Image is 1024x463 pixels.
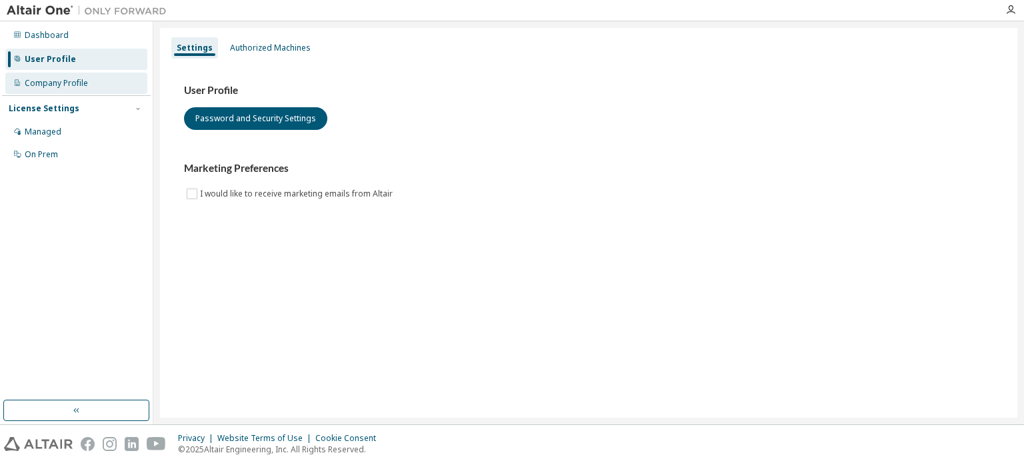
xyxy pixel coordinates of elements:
[184,107,327,130] button: Password and Security Settings
[25,78,88,89] div: Company Profile
[81,437,95,451] img: facebook.svg
[4,437,73,451] img: altair_logo.svg
[125,437,139,451] img: linkedin.svg
[103,437,117,451] img: instagram.svg
[184,162,993,175] h3: Marketing Preferences
[230,43,311,53] div: Authorized Machines
[147,437,166,451] img: youtube.svg
[200,186,395,202] label: I would like to receive marketing emails from Altair
[7,4,173,17] img: Altair One
[25,30,69,41] div: Dashboard
[178,444,384,455] p: © 2025 Altair Engineering, Inc. All Rights Reserved.
[178,433,217,444] div: Privacy
[25,54,76,65] div: User Profile
[25,127,61,137] div: Managed
[9,103,79,114] div: License Settings
[217,433,315,444] div: Website Terms of Use
[315,433,384,444] div: Cookie Consent
[177,43,213,53] div: Settings
[184,84,993,97] h3: User Profile
[25,149,58,160] div: On Prem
